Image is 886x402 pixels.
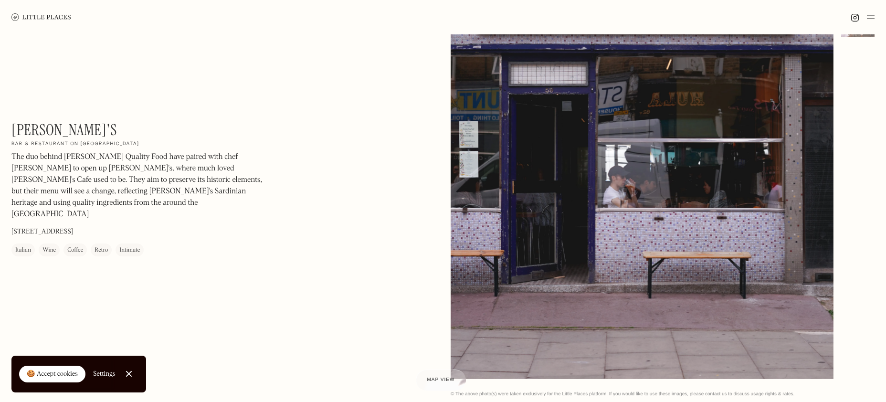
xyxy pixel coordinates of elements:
p: The duo behind [PERSON_NAME] Quality Food have paired with chef [PERSON_NAME] to open up [PERSON_... [11,151,269,220]
div: Settings [93,370,116,377]
div: 🍪 Accept cookies [27,370,78,379]
h2: Bar & restaurant on [GEOGRAPHIC_DATA] [11,141,139,148]
a: Map view [416,370,466,391]
div: © The above photo(s) were taken exclusively for the Little Places platform. If you would like to ... [451,391,875,397]
a: Settings [93,363,116,385]
div: Retro [95,245,108,255]
a: 🍪 Accept cookies [19,366,85,383]
span: Map view [427,377,455,382]
p: [STREET_ADDRESS] [11,227,73,237]
div: Italian [15,245,31,255]
div: Wine [42,245,56,255]
a: Close Cookie Popup [119,364,138,383]
h1: [PERSON_NAME]'s [11,121,117,139]
div: Coffee [67,245,83,255]
div: Intimate [119,245,140,255]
